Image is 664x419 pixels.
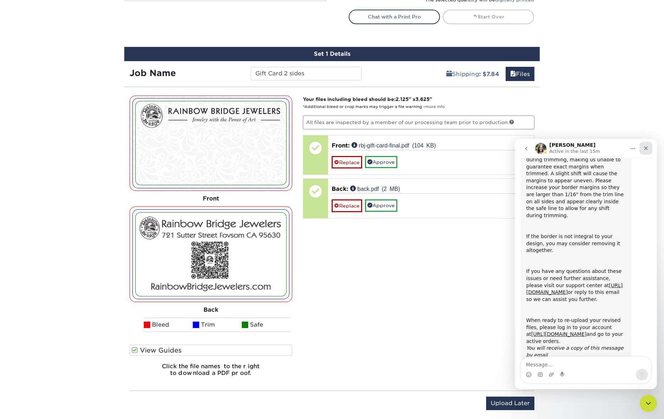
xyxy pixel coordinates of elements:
span: 3.625 [415,96,430,102]
input: Upload Later [486,397,534,410]
a: [URL][DOMAIN_NAME] [16,192,72,198]
a: Start Over [443,10,534,24]
div: Back [130,302,292,318]
small: *Additional bleed or crop marks may trigger a file warning – [303,104,445,109]
li: Bleed [144,318,193,332]
div: If the border is not integral to your design, you may consider removing it altogether. [11,94,111,115]
span: shipping [446,71,452,77]
i: You will receive a copy of this message by email [11,206,109,219]
span: 2.125 [396,96,409,102]
a: rbj-gift-card-final.pdf (104 KB) [352,142,436,148]
a: back.pdf (2 MB) [350,186,400,191]
button: Upload attachment [34,233,39,238]
textarea: Message… [6,218,136,230]
button: Emoji picker [11,233,17,238]
a: more info [425,104,445,109]
a: Replace [332,199,362,212]
b: : $7.84 [479,71,499,77]
button: Gif picker [22,233,28,238]
a: Approve [365,199,397,211]
a: Shipping: $7.84 [442,67,504,81]
li: Trim [193,318,242,332]
strong: Your files including bleed should be: " x " [303,96,432,102]
span: Back: [332,186,348,192]
iframe: Intercom live chat [640,395,657,412]
button: Send a message… [121,230,133,241]
p: All files are inspected by a member of our processing team prior to production. [303,116,535,129]
a: Replace [332,156,362,168]
div: When ready to re-upload your revised files, please log in to your account at and go to your activ... [11,178,111,220]
a: Files [506,67,534,81]
button: Start recording [45,233,51,238]
strong: Job Name [130,68,176,78]
div: Set 1 Details [124,47,540,61]
a: Approve [365,156,397,168]
input: Enter a job name [251,67,361,80]
span: Front: [332,142,350,149]
li: Safe [242,318,291,332]
h6: Click the file names to the right to download a PDF proof. [130,363,292,382]
iframe: Intercom live chat [515,139,657,389]
a: Chat with a Print Pro [349,10,440,24]
label: View Guides [130,345,292,356]
div: If you have any questions about these issues or need further assistance, please visit our support... [11,129,111,164]
div: Front [130,191,292,206]
span: files [510,71,516,77]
